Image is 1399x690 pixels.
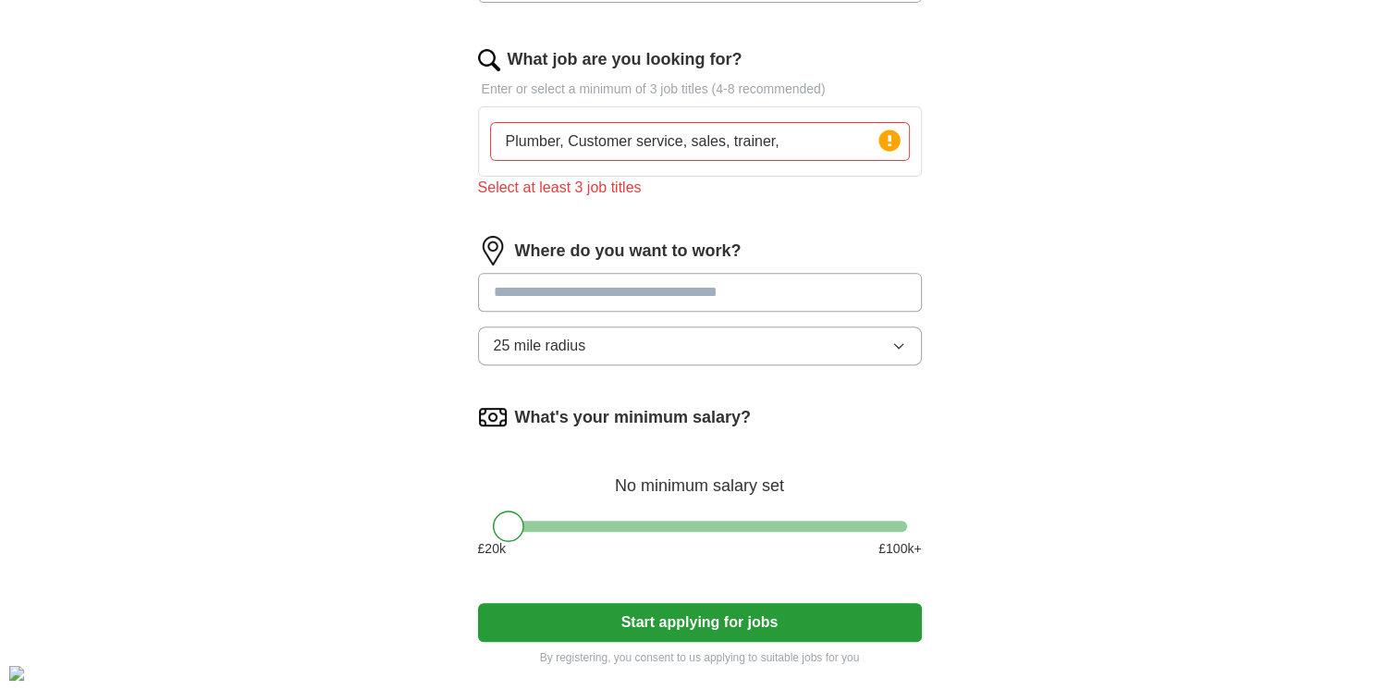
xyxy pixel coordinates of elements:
button: 25 mile radius [478,327,922,365]
div: No minimum salary set [478,454,922,499]
label: Where do you want to work? [515,239,742,264]
div: Select at least 3 job titles [478,177,922,199]
p: By registering, you consent to us applying to suitable jobs for you [478,649,922,666]
label: What job are you looking for? [508,47,742,72]
img: salary.png [478,402,508,432]
span: £ 20 k [478,539,506,559]
img: search.png [478,49,500,71]
div: Cookie consent button [9,666,24,681]
input: Type a job title and press enter [490,122,910,161]
span: £ 100 k+ [878,539,921,559]
img: Cookie%20settings [9,666,24,681]
label: What's your minimum salary? [515,405,751,430]
span: 25 mile radius [494,335,586,357]
img: location.png [478,236,508,265]
p: Enter or select a minimum of 3 job titles (4-8 recommended) [478,80,922,99]
button: Start applying for jobs [478,603,922,642]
